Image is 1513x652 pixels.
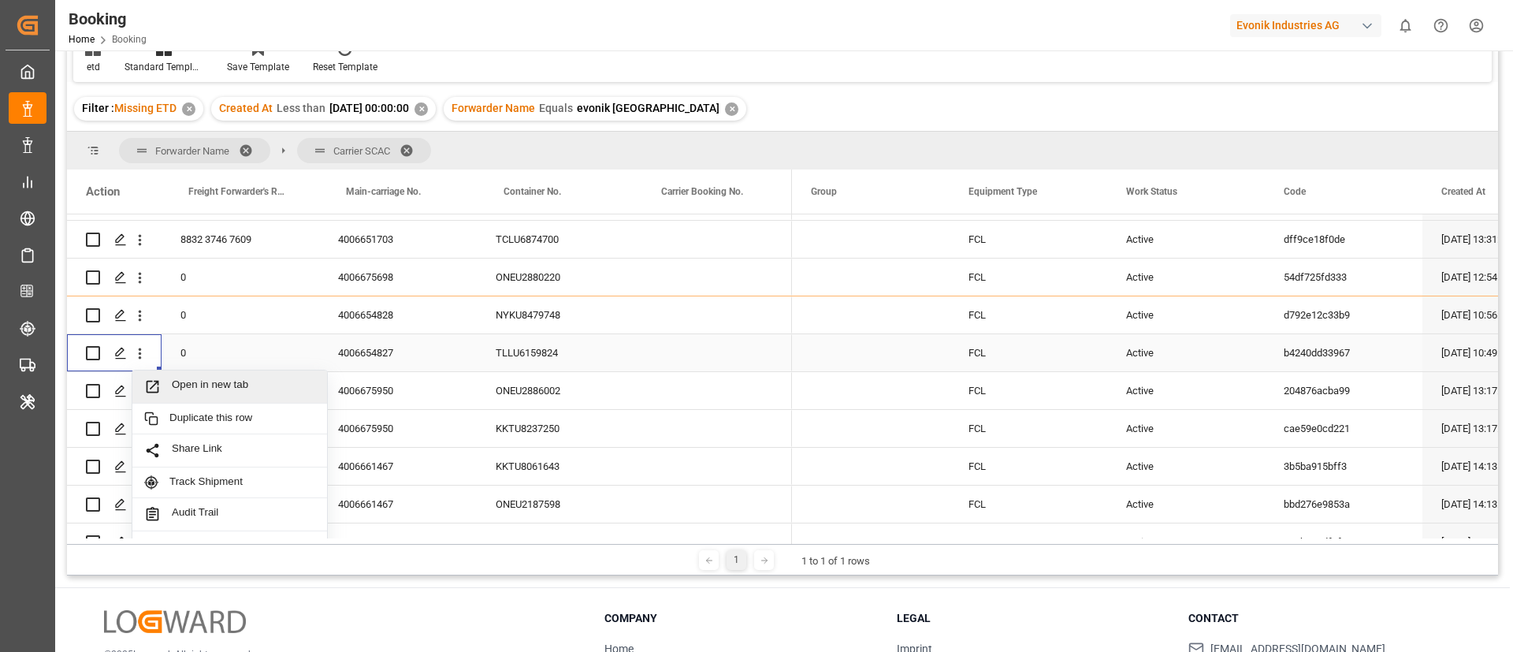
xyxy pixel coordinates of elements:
div: dff9ce18f0de [1265,221,1422,258]
span: Forwarder Name [452,102,535,114]
div: TCLU6874700 [477,221,634,258]
div: 54df725fd333 [1265,259,1422,296]
span: evonik [GEOGRAPHIC_DATA] [577,102,719,114]
div: FCL [950,448,1107,485]
span: Main-carriage No. [346,186,421,197]
div: ✕ [725,102,738,116]
div: Press SPACE to select this row. [67,486,792,523]
div: c7cb924df5f6 [1265,523,1422,561]
div: FCL [950,410,1107,447]
div: FCL [950,221,1107,258]
div: ONEU2886002 [477,372,634,409]
div: FCL [950,486,1107,523]
div: etd [85,60,101,74]
div: Active [1107,372,1265,409]
div: 4006675950 [319,410,477,447]
div: 4006661467 [319,486,477,523]
div: Evonik Industries AG [1230,14,1381,37]
div: FCL [950,523,1107,561]
div: 4006661467 [319,448,477,485]
span: Group [811,186,837,197]
div: 4006675950 [319,372,477,409]
div: Booking [69,7,147,31]
div: KKTU8061643 [477,448,634,485]
span: Equals [539,102,573,114]
div: Press SPACE to select this row. [67,221,792,259]
div: Active [1107,221,1265,258]
div: 4006654827 [319,334,477,371]
div: Active [1107,296,1265,333]
span: Created At [219,102,273,114]
button: Help Center [1423,8,1459,43]
span: Created At [1441,186,1485,197]
div: Press SPACE to select this row. [67,296,792,334]
div: 8832 3746 7609 [162,221,319,258]
button: Evonik Industries AG [1230,10,1388,40]
div: Active [1107,410,1265,447]
span: Filter : [82,102,114,114]
div: FCL [950,334,1107,371]
div: 4006654828 [319,296,477,333]
div: Active [1107,486,1265,523]
img: Logward Logo [104,610,246,633]
a: Home [69,34,95,45]
div: 4006651703 [319,221,477,258]
div: ✕ [414,102,428,116]
div: d792e12c33b9 [1265,296,1422,333]
div: ✕ [182,102,195,116]
span: Missing ETD [114,102,177,114]
div: Save Template [227,60,289,74]
span: Carrier Booking No. [661,186,743,197]
div: FCL [950,372,1107,409]
div: Press SPACE to select this row. [67,448,792,486]
div: Active [1107,334,1265,371]
h3: Legal [897,610,1169,627]
div: Active [1107,523,1265,561]
div: FCL [950,296,1107,333]
div: 0 [162,334,319,371]
span: Forwarder Name [155,145,229,157]
div: cae59e0cd221 [1265,410,1422,447]
div: ONEU2187598 [477,486,634,523]
div: Press SPACE to select this row. [67,410,792,448]
span: Code [1284,186,1306,197]
div: Active [1107,259,1265,296]
div: KKTU8098025 [477,523,634,561]
span: Carrier SCAC [333,145,390,157]
button: show 0 new notifications [1388,8,1423,43]
div: NYKU8479748 [477,296,634,333]
div: 1 to 1 of 1 rows [801,553,870,569]
div: Press SPACE to select this row. [67,523,792,561]
div: bbd276e9853a [1265,486,1422,523]
div: 4006675698 [319,259,477,296]
div: 204876acba99 [1265,372,1422,409]
div: 3b5ba915bff3 [1265,448,1422,485]
div: FCL [950,259,1107,296]
span: Equipment Type [968,186,1037,197]
div: ONEU2880220 [477,259,634,296]
div: Press SPACE to select this row. [67,372,792,410]
div: 4006661467 [319,523,477,561]
div: Active [1107,448,1265,485]
div: 0 [162,296,319,333]
span: Freight Forwarder's Reference No. [188,186,286,197]
div: 0 [162,259,319,296]
h3: Contact [1188,610,1461,627]
h3: Company [604,610,877,627]
span: Less than [277,102,325,114]
span: Work Status [1126,186,1177,197]
div: Press SPACE to select this row. [67,334,792,372]
div: Action [86,184,120,199]
div: Standard Templates [125,60,203,74]
div: b4240dd33967 [1265,334,1422,371]
div: TLLU6159824 [477,334,634,371]
span: Container No. [504,186,561,197]
div: Reset Template [313,60,377,74]
div: KKTU8237250 [477,410,634,447]
span: [DATE] 00:00:00 [329,102,409,114]
div: 1 [727,550,746,570]
div: Press SPACE to select this row. [67,259,792,296]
